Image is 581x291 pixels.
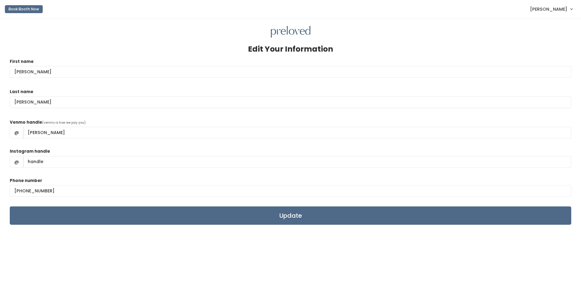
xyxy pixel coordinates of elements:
[5,2,43,16] a: Book Booth Now
[23,156,571,168] input: handle
[248,45,333,53] h3: Edit Your Information
[10,178,42,184] label: Phone number
[23,127,571,138] input: handle
[10,148,50,155] label: Instagram handle
[10,59,34,65] label: First name
[10,119,42,125] label: Venmo handle
[530,6,567,13] span: [PERSON_NAME]
[10,185,571,197] input: (___) ___-____
[5,5,43,13] button: Book Booth Now
[10,89,33,95] label: Last name
[10,206,571,225] input: Update
[524,2,579,16] a: [PERSON_NAME]
[271,26,310,38] img: preloved logo
[42,120,86,125] span: (venmo is how we pay you)
[10,127,23,138] span: @
[10,156,23,168] span: @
